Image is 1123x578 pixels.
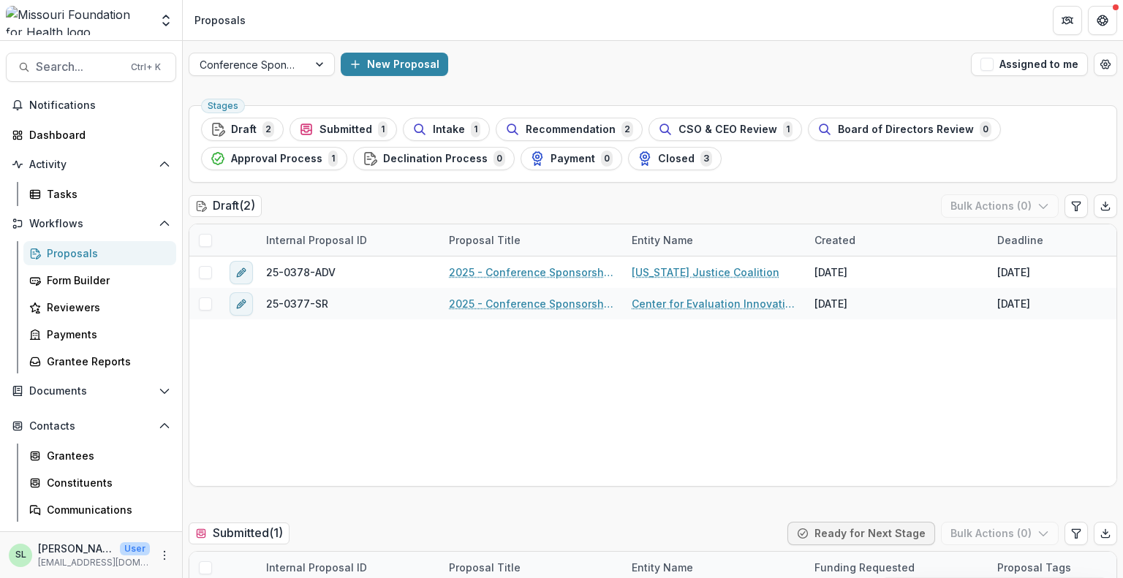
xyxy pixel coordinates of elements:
[1065,194,1088,218] button: Edit table settings
[6,414,176,438] button: Open Contacts
[6,528,176,551] button: Open Data & Reporting
[980,121,991,137] span: 0
[6,6,150,35] img: Missouri Foundation for Health logo
[449,265,614,280] a: 2025 - Conference Sponsorship Request
[189,195,262,216] h2: Draft ( 2 )
[997,296,1030,311] div: [DATE]
[47,273,165,288] div: Form Builder
[47,354,165,369] div: Grantee Reports
[440,224,623,256] div: Proposal Title
[262,121,274,137] span: 2
[623,232,702,248] div: Entity Name
[601,151,613,167] span: 0
[47,246,165,261] div: Proposals
[353,147,515,170] button: Declination Process0
[496,118,643,141] button: Recommendation2
[378,121,387,137] span: 1
[189,9,252,31] nav: breadcrumb
[1094,53,1117,76] button: Open table manager
[29,127,165,142] div: Dashboard
[806,560,923,575] div: Funding Requested
[23,322,176,346] a: Payments
[440,232,529,248] div: Proposal Title
[38,541,114,556] p: [PERSON_NAME]
[658,153,695,165] span: Closed
[1065,522,1088,545] button: Edit table settings
[47,300,165,315] div: Reviewers
[23,241,176,265] a: Proposals
[808,118,1001,141] button: Board of Directors Review0
[783,121,793,137] span: 1
[6,123,176,147] a: Dashboard
[328,151,338,167] span: 1
[257,224,440,256] div: Internal Proposal ID
[128,59,164,75] div: Ctrl + K
[814,265,847,280] div: [DATE]
[1094,194,1117,218] button: Export table data
[230,261,253,284] button: edit
[628,147,722,170] button: Closed3
[201,147,347,170] button: Approval Process1
[29,99,170,112] span: Notifications
[47,502,165,517] div: Communications
[156,6,176,35] button: Open entity switcher
[971,53,1088,76] button: Assigned to me
[319,123,372,136] span: Submitted
[494,151,505,167] span: 0
[15,550,26,560] div: Sada Lindsey
[997,265,1030,280] div: [DATE]
[6,212,176,235] button: Open Workflows
[23,268,176,292] a: Form Builder
[383,153,488,165] span: Declination Process
[623,224,806,256] div: Entity Name
[941,194,1059,218] button: Bulk Actions (0)
[29,420,153,433] span: Contacts
[838,123,974,136] span: Board of Directors Review
[257,560,376,575] div: Internal Proposal ID
[988,560,1080,575] div: Proposal Tags
[36,60,122,74] span: Search...
[47,475,165,490] div: Constituents
[23,471,176,495] a: Constituents
[23,444,176,468] a: Grantees
[194,12,246,28] div: Proposals
[266,265,336,280] span: 25-0378-ADV
[621,121,633,137] span: 2
[623,560,702,575] div: Entity Name
[526,123,616,136] span: Recommendation
[678,123,777,136] span: CSO & CEO Review
[47,448,165,463] div: Grantees
[551,153,595,165] span: Payment
[341,53,448,76] button: New Proposal
[47,186,165,202] div: Tasks
[29,385,153,398] span: Documents
[266,296,328,311] span: 25-0377-SR
[988,232,1052,248] div: Deadline
[6,153,176,176] button: Open Activity
[231,153,322,165] span: Approval Process
[787,522,935,545] button: Ready for Next Stage
[208,101,238,111] span: Stages
[231,123,257,136] span: Draft
[230,292,253,316] button: edit
[403,118,490,141] button: Intake1
[29,218,153,230] span: Workflows
[806,232,864,248] div: Created
[700,151,712,167] span: 3
[23,349,176,373] a: Grantee Reports
[6,94,176,117] button: Notifications
[6,53,176,82] button: Search...
[1088,6,1117,35] button: Get Help
[38,556,150,569] p: [EMAIL_ADDRESS][DOMAIN_NAME]
[521,147,622,170] button: Payment0
[440,560,529,575] div: Proposal Title
[201,118,284,141] button: Draft2
[156,547,173,564] button: More
[189,522,290,544] h2: Submitted ( 1 )
[449,296,614,311] a: 2025 - Conference Sponsorship Request
[814,296,847,311] div: [DATE]
[632,265,779,280] a: [US_STATE] Justice Coalition
[23,182,176,206] a: Tasks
